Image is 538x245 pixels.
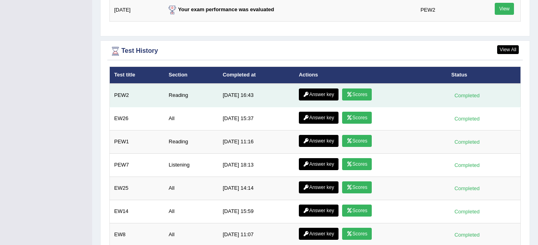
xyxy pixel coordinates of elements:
td: PEW7 [110,153,165,177]
a: Scores [342,135,372,147]
a: Answer key [299,181,339,193]
th: Status [447,67,521,84]
th: Section [164,67,218,84]
td: [DATE] 15:59 [218,200,294,223]
a: View [495,3,514,15]
a: Scores [342,181,372,193]
td: [DATE] 15:37 [218,107,294,130]
div: Completed [451,138,483,146]
th: Completed at [218,67,294,84]
td: EW26 [110,107,165,130]
div: Completed [451,91,483,100]
td: PEW1 [110,130,165,153]
td: Reading [164,130,218,153]
td: [DATE] 18:13 [218,153,294,177]
td: [DATE] 16:43 [218,84,294,107]
div: Completed [451,184,483,193]
td: Reading [164,84,218,107]
a: Answer key [299,135,339,147]
td: EW25 [110,177,165,200]
td: PEW2 [110,84,165,107]
a: Answer key [299,112,339,124]
a: Scores [342,205,372,217]
div: Completed [451,114,483,123]
th: Actions [294,67,447,84]
a: Scores [342,228,372,240]
a: Scores [342,158,372,170]
td: EW14 [110,200,165,223]
strong: Your exam performance was evaluated [166,6,274,12]
div: Completed [451,231,483,239]
a: Answer key [299,228,339,240]
div: Completed [451,207,483,216]
div: Test History [109,45,521,57]
a: View All [497,45,519,54]
a: Scores [342,112,372,124]
td: All [164,177,218,200]
div: Completed [451,161,483,169]
td: All [164,200,218,223]
a: Answer key [299,158,339,170]
td: Listening [164,153,218,177]
td: [DATE] 14:14 [218,177,294,200]
td: [DATE] 11:16 [218,130,294,153]
a: Answer key [299,205,339,217]
td: All [164,107,218,130]
a: Answer key [299,88,339,100]
th: Test title [110,67,165,84]
a: Scores [342,88,372,100]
